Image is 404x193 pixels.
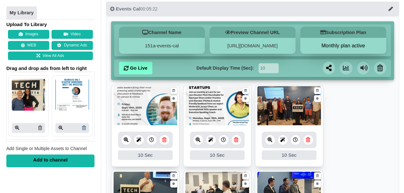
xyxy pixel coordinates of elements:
span: Drag and drop ads from left to right [6,65,94,72]
label: Default Display Time (Sec): [197,65,254,72]
input: Seconds [259,63,279,73]
img: 1072.793 kb [185,86,249,126]
button: WEB [8,41,49,50]
img: P250x250 image processing20250821 913637 vms45e [12,79,45,111]
a: Go Live [119,62,152,74]
h5: Subscription Plan [300,27,386,38]
h5: Preview Channel URL [210,27,296,38]
button: Events Cal00:05:22 [106,2,399,16]
a: My Library [6,6,37,20]
div: Add to channel [6,155,94,167]
img: 1232.759 kb [114,86,177,126]
img: P250x250 image processing20250819 913637 1q8cqz2 [55,79,89,111]
div: 151a-events-cal [119,38,205,54]
div: 10 Sec [190,150,245,160]
div: 00:05:22 [110,6,157,12]
a: View All Ads [8,52,93,60]
img: 305.961 kb [257,86,321,126]
h4: Upload To Library [6,21,94,28]
a: Dynamic Ads [52,41,93,50]
span: Add Single or Multiple Assets to Channel [6,146,87,151]
div: 10 Sec [118,150,173,160]
div: 10 Sec [262,150,317,160]
button: Images [8,30,49,39]
iframe: Chat Widget [295,124,404,193]
a: [URL][DOMAIN_NAME] [227,43,278,48]
span: Events Cal [116,6,140,11]
button: Video [52,30,93,39]
button: Monthly plan active [300,43,386,49]
h5: Channel Name [119,27,205,38]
